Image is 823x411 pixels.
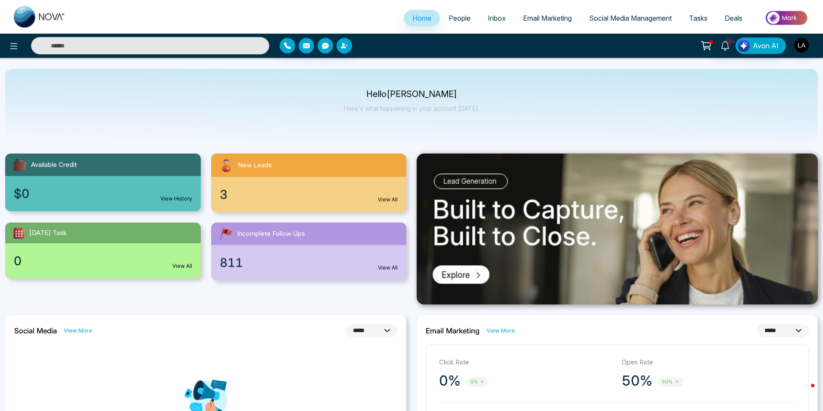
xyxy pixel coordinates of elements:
a: View All [172,262,192,270]
span: Home [412,14,431,22]
img: . [417,154,818,304]
img: Nova CRM Logo [14,6,65,28]
span: Tasks [689,14,708,22]
iframe: Intercom live chat [794,382,814,402]
a: Deals [716,10,751,26]
span: People [449,14,471,22]
p: Click Rate [439,358,613,367]
h2: Social Media [14,326,57,335]
a: New Leads3View All [206,154,412,212]
span: $0 [14,185,29,203]
span: Available Credit [31,160,77,170]
span: 811 [220,254,243,272]
h2: Email Marketing [426,326,480,335]
a: View All [378,264,398,272]
p: 0% [439,372,461,389]
a: Social Media Management [580,10,680,26]
img: newLeads.svg [218,157,234,173]
span: Avon AI [753,41,779,51]
a: Incomplete Follow Ups811View All [206,223,412,280]
span: New Leads [238,160,272,170]
a: People [440,10,479,26]
a: View All [378,196,398,204]
span: 10+ [725,38,733,45]
img: todayTask.svg [12,226,26,240]
span: 50% [658,377,683,387]
a: View More [64,326,92,335]
a: 10+ [715,38,736,53]
img: User Avatar [794,38,809,53]
a: Home [404,10,440,26]
a: View History [160,195,192,203]
span: 0 [14,252,22,270]
a: View More [486,326,515,335]
span: 3 [220,185,228,204]
a: Email Marketing [514,10,580,26]
img: followUps.svg [218,226,234,242]
span: Email Marketing [523,14,572,22]
img: Market-place.gif [755,8,818,28]
span: 0% [466,377,489,387]
a: Tasks [680,10,716,26]
p: 50% [622,372,652,389]
span: Deals [725,14,742,22]
p: Here's what happening in your account [DATE]. [344,105,480,112]
span: [DATE] Task [29,228,67,238]
span: Inbox [488,14,506,22]
button: Avon AI [736,38,786,54]
p: Hello [PERSON_NAME] [344,91,480,98]
span: Incomplete Follow Ups [237,229,305,239]
a: Inbox [479,10,514,26]
p: Open Rate [622,358,796,367]
img: Lead Flow [738,40,750,52]
img: availableCredit.svg [12,157,28,173]
span: Social Media Management [589,14,672,22]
